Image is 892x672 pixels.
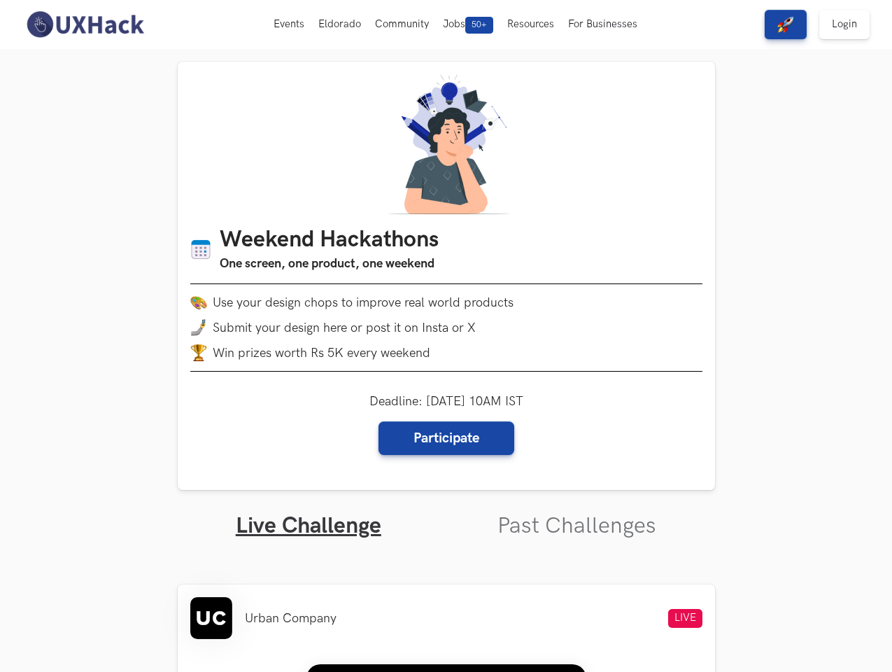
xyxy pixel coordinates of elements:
span: Submit your design here or post it on Insta or X [213,321,476,335]
h3: One screen, one product, one weekend [220,254,439,274]
img: Calendar icon [190,239,211,260]
li: Win prizes worth Rs 5K every weekend [190,344,702,361]
img: trophy.png [190,344,207,361]
img: mobile-in-hand.png [190,319,207,336]
li: Use your design chops to improve real world products [190,294,702,311]
img: palette.png [190,294,207,311]
a: Past Challenges [497,512,656,540]
a: Live Challenge [236,512,381,540]
div: Deadline: [DATE] 10AM IST [369,394,523,455]
a: Participate [378,421,514,455]
a: Login [819,10,870,39]
span: LIVE [668,609,702,628]
h1: Weekend Hackathons [220,227,439,254]
ul: Tabs Interface [178,490,715,540]
img: rocket [777,16,794,33]
img: A designer thinking [379,74,514,214]
span: 50+ [465,17,493,34]
img: UXHack-logo.png [22,10,147,39]
li: Urban Company [245,611,337,626]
